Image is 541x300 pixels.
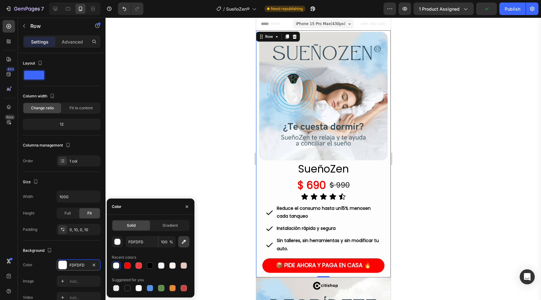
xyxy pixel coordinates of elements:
[70,105,93,111] span: Fit to content
[5,115,15,120] div: Beta
[70,262,88,268] div: FDFDFD
[419,6,460,12] span: 1 product assigned
[112,277,144,283] div: Suggested for you
[23,210,34,216] div: Height
[169,239,173,245] span: %
[87,210,92,216] span: Fit
[31,105,54,111] span: Change ratio
[499,3,526,15] button: Publish
[127,223,136,228] span: Solid
[23,141,72,150] div: Columns management
[30,22,84,30] p: Row
[64,210,71,216] span: Full
[23,278,34,284] div: Image
[3,3,47,15] button: 7
[23,158,33,164] div: Order
[70,158,99,164] div: 1 col
[226,6,250,12] span: SueñoZen®
[256,18,391,300] iframe: Design area
[414,3,474,15] button: 1 product assigned
[41,5,44,13] p: 7
[23,262,33,268] div: Color
[118,3,143,15] div: Undo/Redo
[23,227,37,232] div: Padding
[70,279,99,284] div: Add...
[23,92,56,101] div: Column width
[23,59,44,68] div: Layout
[23,194,33,199] div: Width
[62,39,83,45] p: Advanced
[6,67,15,72] div: 450
[70,227,99,233] div: 0, 10, 0, 10
[505,6,520,12] div: Publish
[223,6,225,12] span: /
[23,246,53,255] div: Background
[271,6,303,12] span: Need republishing
[23,178,39,186] div: Size
[112,255,136,260] div: Recent colors
[112,204,121,209] div: Color
[24,120,99,129] div: 12
[126,236,158,247] input: Eg: FFFFFF
[31,39,49,45] p: Settings
[57,191,100,202] input: Auto
[162,223,178,228] span: Gradient
[520,269,535,284] div: Open Intercom Messenger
